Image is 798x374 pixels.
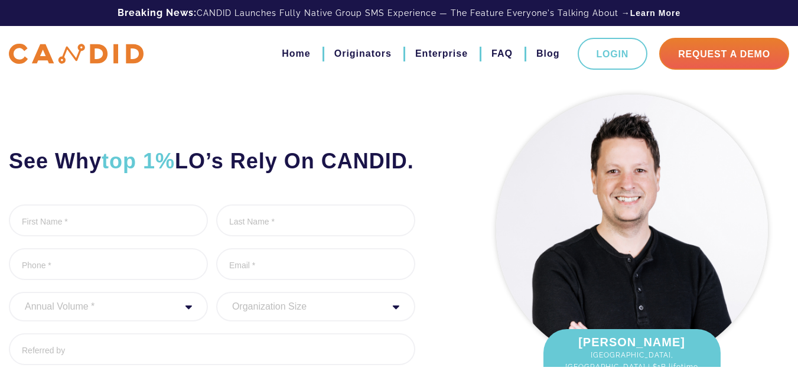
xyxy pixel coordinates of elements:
input: Email * [216,248,415,280]
input: Last Name * [216,204,415,236]
input: First Name * [9,204,208,236]
a: Enterprise [415,44,468,64]
img: CANDID APP [9,44,144,64]
input: Referred by [9,333,415,365]
a: Request A Demo [659,38,789,70]
a: Learn More [630,7,680,19]
input: Phone * [9,248,208,280]
a: Login [578,38,648,70]
h2: See Why LO’s Rely On CANDID. [9,148,415,175]
a: Blog [536,44,560,64]
a: Originators [334,44,392,64]
a: FAQ [491,44,513,64]
b: Breaking News: [118,7,197,18]
span: top 1% [102,149,175,173]
a: Home [282,44,310,64]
